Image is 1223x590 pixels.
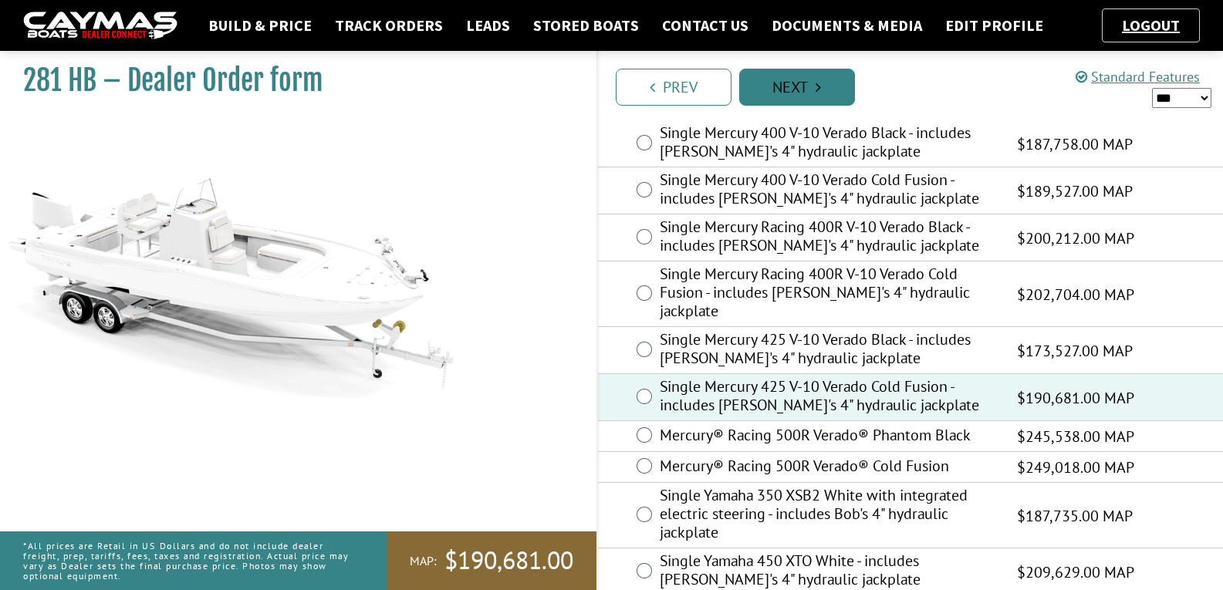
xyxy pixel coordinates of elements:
span: $209,629.00 MAP [1017,561,1134,584]
span: $245,538.00 MAP [1017,425,1134,448]
label: Mercury® Racing 500R Verado® Cold Fusion [660,457,998,479]
span: $187,735.00 MAP [1017,504,1133,528]
span: $249,018.00 MAP [1017,456,1134,479]
p: *All prices are Retail in US Dollars and do not include dealer freight, prep, tariffs, fees, taxe... [23,533,352,589]
label: Single Yamaha 350 XSB2 White with integrated electric steering - includes Bob's 4" hydraulic jack... [660,486,998,545]
a: Prev [616,69,731,106]
a: Next [739,69,855,106]
span: $173,527.00 MAP [1017,339,1133,362]
a: Contact Us [654,15,756,35]
a: Leads [458,15,518,35]
label: Mercury® Racing 500R Verado® Phantom Black [660,426,998,448]
a: Stored Boats [525,15,647,35]
label: Single Mercury 400 V-10 Verado Black - includes [PERSON_NAME]'s 4" hydraulic jackplate [660,123,998,164]
span: $189,527.00 MAP [1017,180,1133,203]
a: Logout [1114,15,1188,35]
span: $190,681.00 MAP [1017,386,1134,410]
a: Track Orders [327,15,451,35]
img: caymas-dealer-connect-2ed40d3bc7270c1d8d7ffb4b79bf05adc795679939227970def78ec6f6c03838.gif [23,12,177,40]
a: MAP:$190,681.00 [387,531,596,590]
label: Single Mercury 400 V-10 Verado Cold Fusion - includes [PERSON_NAME]'s 4" hydraulic jackplate [660,170,998,211]
span: $202,704.00 MAP [1017,283,1134,306]
label: Single Mercury Racing 400R V-10 Verado Cold Fusion - includes [PERSON_NAME]'s 4" hydraulic jackplate [660,265,998,324]
a: Build & Price [201,15,319,35]
span: $190,681.00 [444,544,573,577]
h1: 281 HB – Dealer Order form [23,63,558,98]
label: Single Mercury 425 V-10 Verado Black - includes [PERSON_NAME]'s 4" hydraulic jackplate [660,330,998,371]
span: $187,758.00 MAP [1017,133,1133,156]
a: Edit Profile [938,15,1051,35]
label: Single Mercury 425 V-10 Verado Cold Fusion - includes [PERSON_NAME]'s 4" hydraulic jackplate [660,377,998,418]
span: MAP: [410,553,437,569]
a: Documents & Media [764,15,930,35]
label: Single Mercury Racing 400R V-10 Verado Black - includes [PERSON_NAME]'s 4" hydraulic jackplate [660,217,998,258]
a: Standard Features [1076,68,1200,86]
span: $200,212.00 MAP [1017,227,1134,250]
